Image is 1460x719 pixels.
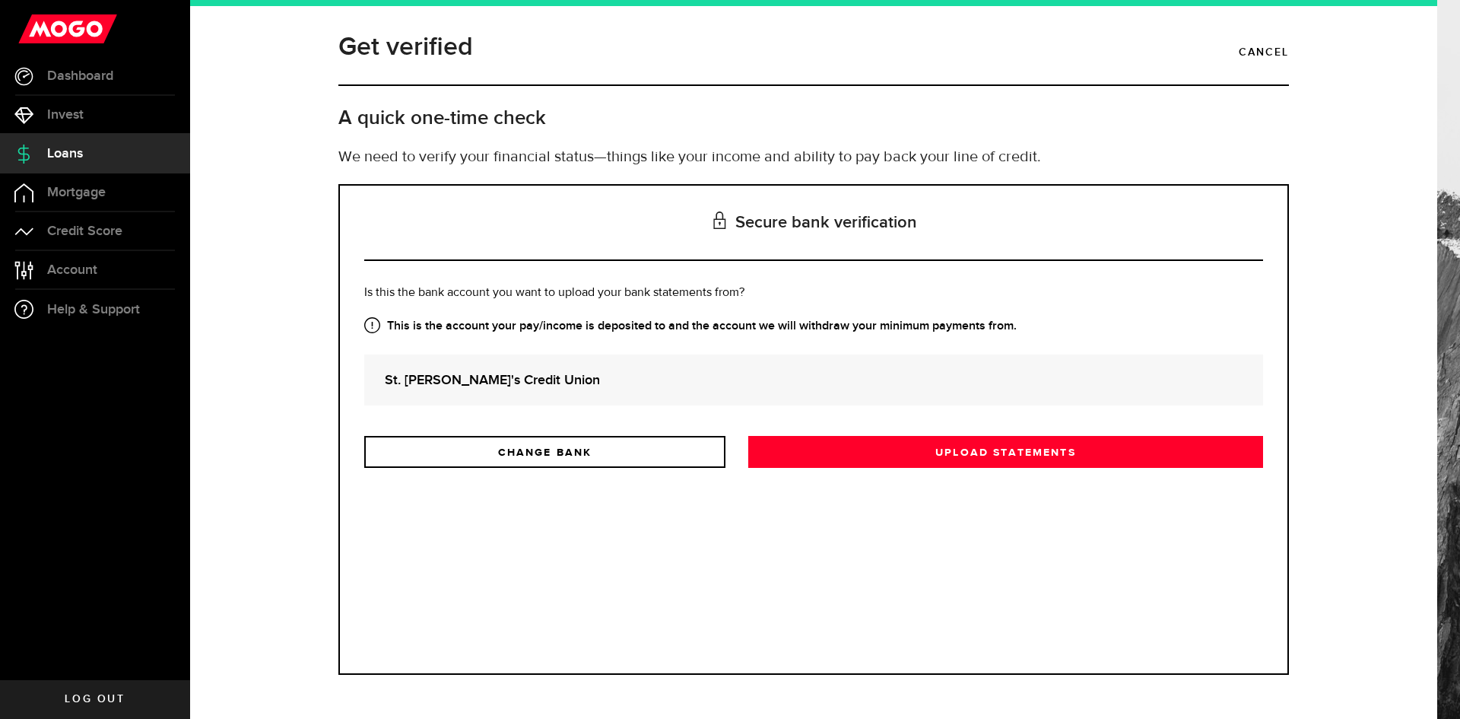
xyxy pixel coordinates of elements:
span: Help & Support [47,303,140,317]
a: Upload statements [748,436,1263,468]
iframe: LiveChat chat widget [1396,655,1460,719]
a: Cancel [1239,40,1289,65]
a: CHANGE BANK [364,436,725,468]
span: Invest [47,108,84,122]
span: Is this the bank account you want to upload your bank statements from? [364,287,744,299]
span: Mortgage [47,186,106,199]
span: Account [47,263,97,277]
strong: This is the account your pay/income is deposited to and the account we will withdraw your minimum... [364,317,1263,336]
h3: Secure bank verification [364,186,1263,261]
span: Loans [47,147,83,161]
span: Log out [65,694,125,705]
h1: Get verified [338,27,473,67]
p: We need to verify your financial status—things like your income and ability to pay back your line... [338,146,1289,169]
span: Dashboard [47,69,113,83]
h2: A quick one-time check [338,106,1289,131]
strong: St. [PERSON_NAME]'s Credit Union [385,370,1243,390]
span: Credit Score [47,224,122,238]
